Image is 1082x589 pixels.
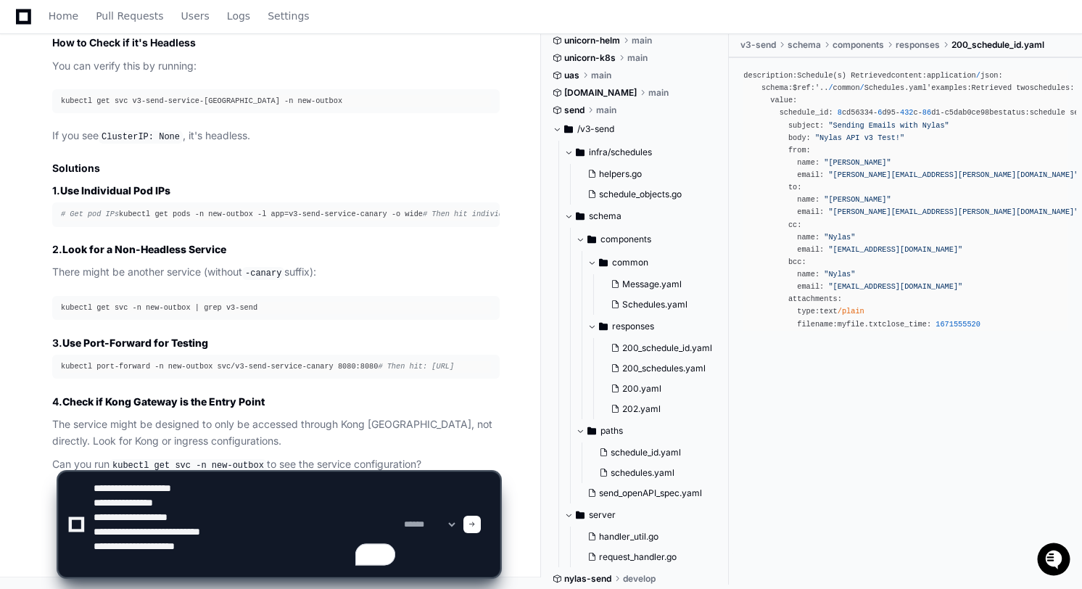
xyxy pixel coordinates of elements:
[599,254,608,271] svg: Directory
[833,39,884,51] span: components
[587,231,596,248] svg: Directory
[788,294,842,303] span: attachments:
[564,205,721,228] button: schema
[52,336,500,350] h3: 3.
[891,71,927,80] span: content:
[824,158,891,167] span: "[PERSON_NAME]"
[596,104,616,116] span: main
[788,146,811,155] span: from:
[797,83,815,92] span: ref:
[824,270,855,279] span: "Nylas"
[999,108,1030,117] span: status:
[797,270,819,279] span: name:
[564,52,616,64] span: unicorn-k8s
[627,52,648,64] span: main
[60,184,170,197] strong: Use Individual Pod IPs
[828,120,949,129] span: "Sending Emails with Nylas"
[564,104,585,116] span: send
[599,168,642,180] span: helpers.go
[780,108,833,117] span: schedule_id:
[838,307,864,316] span: /plain
[247,112,264,130] button: Start new chat
[797,319,837,328] span: filename:
[622,363,706,374] span: 200_schedules.yaml
[589,210,621,222] span: schema
[743,71,797,80] span: description:
[824,195,891,204] span: "[PERSON_NAME]"
[605,358,712,379] button: 200_schedules.yaml
[828,207,1078,216] span: "[PERSON_NAME][EMAIL_ADDRESS][PERSON_NAME][DOMAIN_NAME]"
[951,39,1044,51] span: 200_schedule_id.yaml
[52,416,500,450] p: The service might be designed to only be accessed through Kong [GEOGRAPHIC_DATA], not directly. L...
[62,395,265,408] strong: Check if Kong Gateway is the Entry Point
[922,108,931,117] span: 86
[797,232,819,241] span: name:
[553,118,718,141] button: /v3-send
[605,294,712,315] button: Schedules.yaml
[15,15,44,44] img: PlayerZero
[61,302,491,314] div: kubectl get svc -n new-outbox | grep v3-send
[740,39,776,51] span: v3-send
[622,403,661,415] span: 202.yaml
[605,399,712,419] button: 202.yaml
[96,12,163,20] span: Pull Requests
[605,274,712,294] button: Message.yaml
[838,108,842,117] span: 8
[49,12,78,20] span: Home
[144,152,175,163] span: Pylon
[761,83,793,92] span: schema:
[62,337,208,349] strong: Use Port-Forward for Testing
[770,96,797,104] span: value:
[622,383,661,395] span: 200.yaml
[52,395,500,409] h3: 4.
[896,39,940,51] span: responses
[599,318,608,335] svg: Directory
[797,195,819,204] span: name:
[268,12,309,20] span: Settings
[61,95,491,107] div: kubectl get svc v3-send-service-[GEOGRAPHIC_DATA] -n new-outbox
[828,245,962,254] span: "[EMAIL_ADDRESS][DOMAIN_NAME]"
[605,338,712,358] button: 200_schedule_id.yaml
[612,257,648,268] span: common
[605,379,712,399] button: 200.yaml
[788,120,824,129] span: subject:
[788,220,801,228] span: cc:
[49,123,183,134] div: We're available if you need us!
[564,141,721,164] button: infra/schedules
[797,245,824,254] span: email:
[15,58,264,81] div: Welcome
[227,12,250,20] span: Logs
[622,342,712,354] span: 200_schedule_id.yaml
[15,108,41,134] img: 1736555170064-99ba0984-63c1-480f-8ee9-699278ef63ed
[797,207,824,216] span: email:
[99,131,183,144] code: ClusterIP: None
[52,161,500,176] h2: Solutions
[1030,83,1075,92] span: schedules:
[797,170,824,179] span: email:
[612,321,654,332] span: responses
[976,71,980,80] span: /
[576,228,721,251] button: components
[61,208,491,221] div: kubectl get pods -n new-outbox -l app=v3-send-service-canary -o wide [URL]
[52,36,500,50] h2: How to Check if it's Headless
[181,12,210,20] span: Users
[743,70,1067,331] div: Schedule(s) Retrieved application $ '.. common Schedules.yaml' Retrieved two cd56334- d95- c- d1-...
[599,189,682,200] span: schedule_objects.go
[828,83,833,92] span: /
[788,133,811,141] span: body:
[564,35,620,46] span: unicorn-helm
[591,70,611,81] span: main
[577,123,614,135] span: /v3-send
[242,267,284,280] code: -canary
[52,128,500,145] p: If you see , it's headless.
[52,58,500,75] p: You can verify this by running:
[1036,541,1075,580] iframe: Open customer support
[49,108,238,123] div: Start new chat
[52,264,500,281] p: There might be another service (without suffix):
[564,87,637,99] span: [DOMAIN_NAME]
[61,210,119,218] span: # Get pod IPs
[824,232,855,241] span: "Nylas"
[62,243,226,255] strong: Look for a Non-Headless Service
[600,234,651,245] span: components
